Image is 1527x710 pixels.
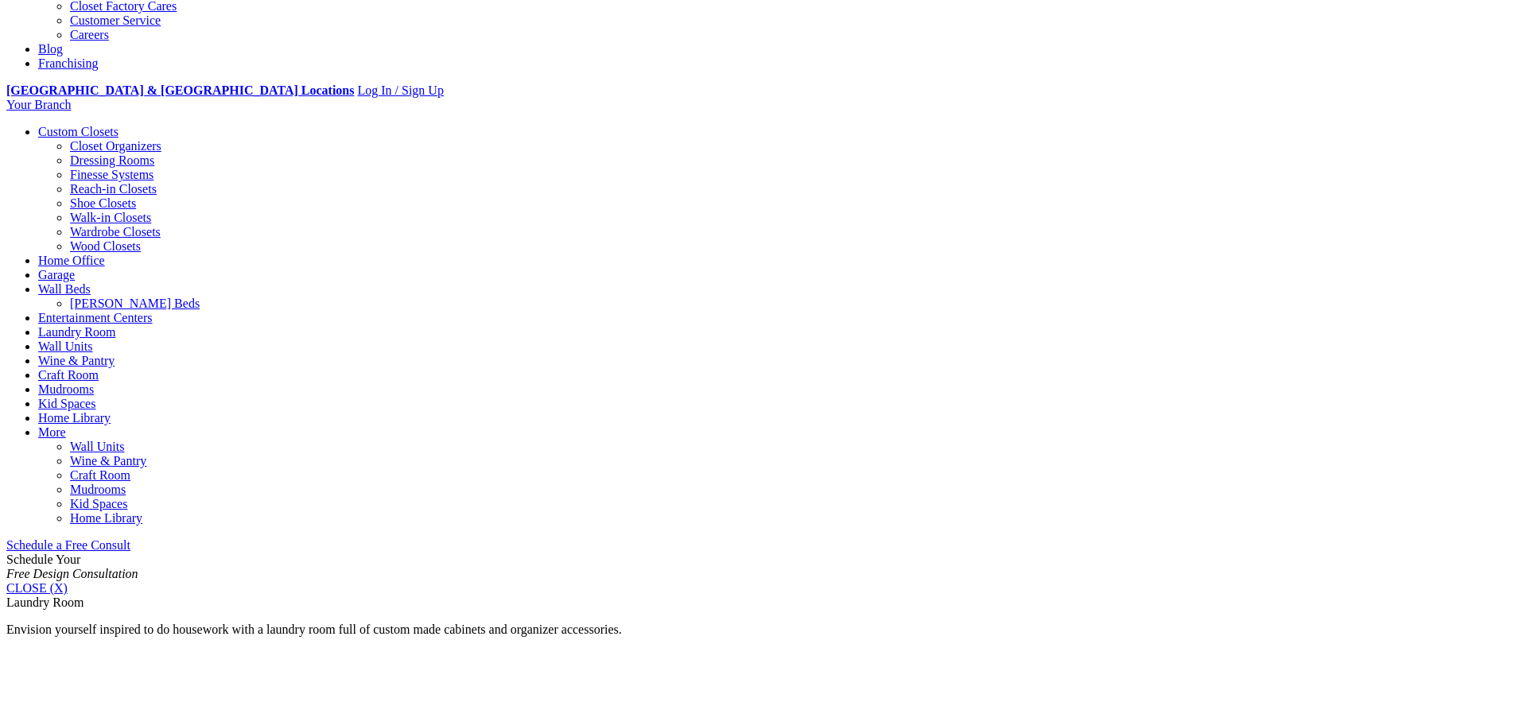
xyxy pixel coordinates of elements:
a: Garage [38,268,75,281]
a: Customer Service [70,14,161,27]
a: Wine & Pantry [38,354,115,367]
a: Walk-in Closets [70,211,151,224]
a: Your Branch [6,98,71,111]
a: Careers [70,28,109,41]
a: Home Office [38,254,105,267]
a: More menu text will display only on big screen [38,425,66,439]
a: Wood Closets [70,239,141,253]
p: Envision yourself inspired to do housework with a laundry room full of custom made cabinets and o... [6,623,1521,637]
a: Dressing Rooms [70,153,154,167]
a: [GEOGRAPHIC_DATA] & [GEOGRAPHIC_DATA] Locations [6,83,354,97]
em: Free Design Consultation [6,567,138,580]
a: Wall Units [38,339,92,353]
span: Laundry Room [6,596,84,609]
a: Franchising [38,56,99,70]
a: Home Library [70,511,142,525]
a: Closet Organizers [70,139,161,153]
a: Craft Room [38,368,99,382]
span: Schedule Your [6,553,138,580]
a: Kid Spaces [70,497,127,510]
a: Wine & Pantry [70,454,146,468]
a: Custom Closets [38,125,119,138]
a: Mudrooms [38,382,94,396]
a: Reach-in Closets [70,182,157,196]
a: Log In / Sign Up [357,83,443,97]
a: Blog [38,42,63,56]
a: Finesse Systems [70,168,153,181]
a: Schedule a Free Consult (opens a dropdown menu) [6,538,130,552]
a: Craft Room [70,468,130,482]
a: Entertainment Centers [38,311,153,324]
a: Wall Units [70,440,124,453]
a: Shoe Closets [70,196,136,210]
a: Mudrooms [70,483,126,496]
a: [PERSON_NAME] Beds [70,297,200,310]
a: Laundry Room [38,325,115,339]
a: Home Library [38,411,111,425]
a: Kid Spaces [38,397,95,410]
a: Wardrobe Closets [70,225,161,239]
a: CLOSE (X) [6,581,68,595]
a: Wall Beds [38,282,91,296]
